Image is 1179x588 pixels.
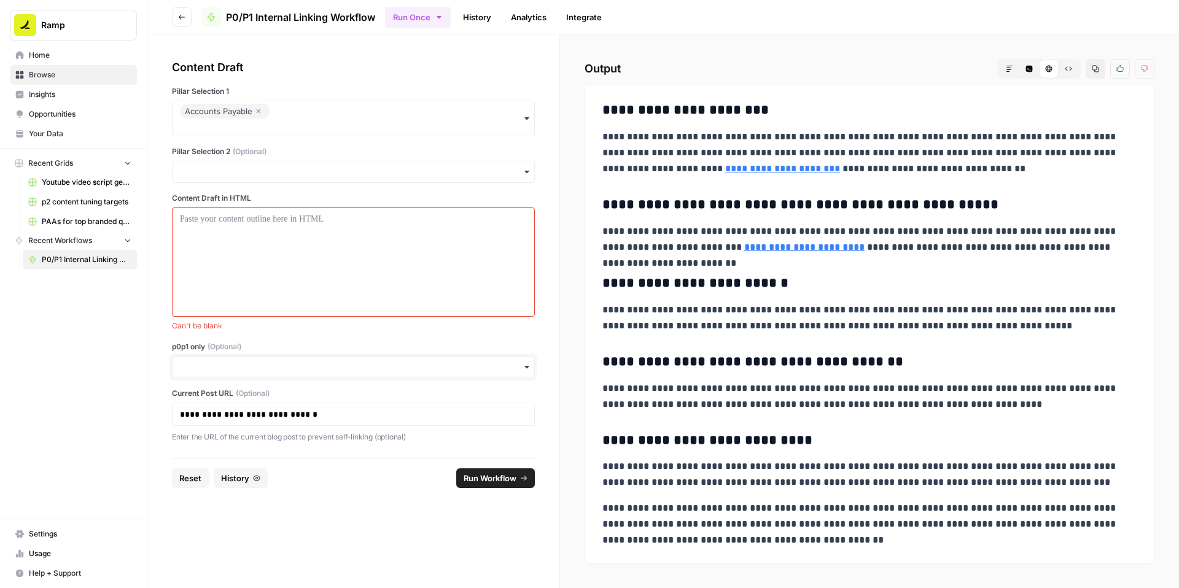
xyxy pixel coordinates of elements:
[10,524,137,544] a: Settings
[172,320,535,331] span: Can't be blank
[456,468,535,488] button: Run Workflow
[456,7,499,27] a: History
[504,7,554,27] a: Analytics
[42,196,131,207] span: p2 content tuning targets
[172,146,535,157] label: Pillar Selection 2
[23,250,137,269] a: P0/P1 Internal Linking Workflow
[10,45,137,65] a: Home
[10,85,137,104] a: Insights
[172,431,535,443] p: Enter the URL of the current blog post to prevent self-linking (optional)
[172,388,535,399] label: Current Post URL
[42,254,131,265] span: P0/P1 Internal Linking Workflow
[559,7,609,27] a: Integrate
[10,544,137,563] a: Usage
[29,128,131,139] span: Your Data
[10,10,137,41] button: Workspace: Ramp
[10,104,137,124] a: Opportunities
[10,65,137,85] a: Browse
[214,468,268,488] button: History
[23,172,137,192] a: Youtube video script generator
[172,59,535,76] div: Content Draft
[385,7,451,28] button: Run Once
[10,563,137,583] button: Help + Support
[172,341,535,352] label: p0p1 only
[23,192,137,212] a: p2 content tuning targets
[42,216,131,227] span: PAAs for top branded queries from GSC
[28,235,92,246] span: Recent Workflows
[10,231,137,250] button: Recent Workflows
[172,468,209,488] button: Reset
[23,212,137,231] a: PAAs for top branded queries from GSC
[10,154,137,172] button: Recent Grids
[179,472,201,484] span: Reset
[42,177,131,188] span: Youtube video script generator
[10,124,137,144] a: Your Data
[226,10,375,25] span: P0/P1 Internal Linking Workflow
[585,59,1154,79] h2: Output
[233,146,267,157] span: (Optional)
[172,101,535,136] button: Accounts Payable
[14,14,36,36] img: Ramp Logo
[29,548,131,559] span: Usage
[29,109,131,120] span: Opportunities
[464,472,516,484] span: Run Workflow
[29,89,131,100] span: Insights
[29,69,131,80] span: Browse
[29,50,131,61] span: Home
[29,528,131,540] span: Settings
[41,19,115,31] span: Ramp
[28,158,73,169] span: Recent Grids
[29,568,131,579] span: Help + Support
[185,104,265,118] div: Accounts Payable
[172,193,535,204] label: Content Draft in HTML
[236,388,270,399] span: (Optional)
[172,86,535,97] label: Pillar Selection 1
[221,472,249,484] span: History
[208,341,241,352] span: (Optional)
[201,7,375,27] a: P0/P1 Internal Linking Workflow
